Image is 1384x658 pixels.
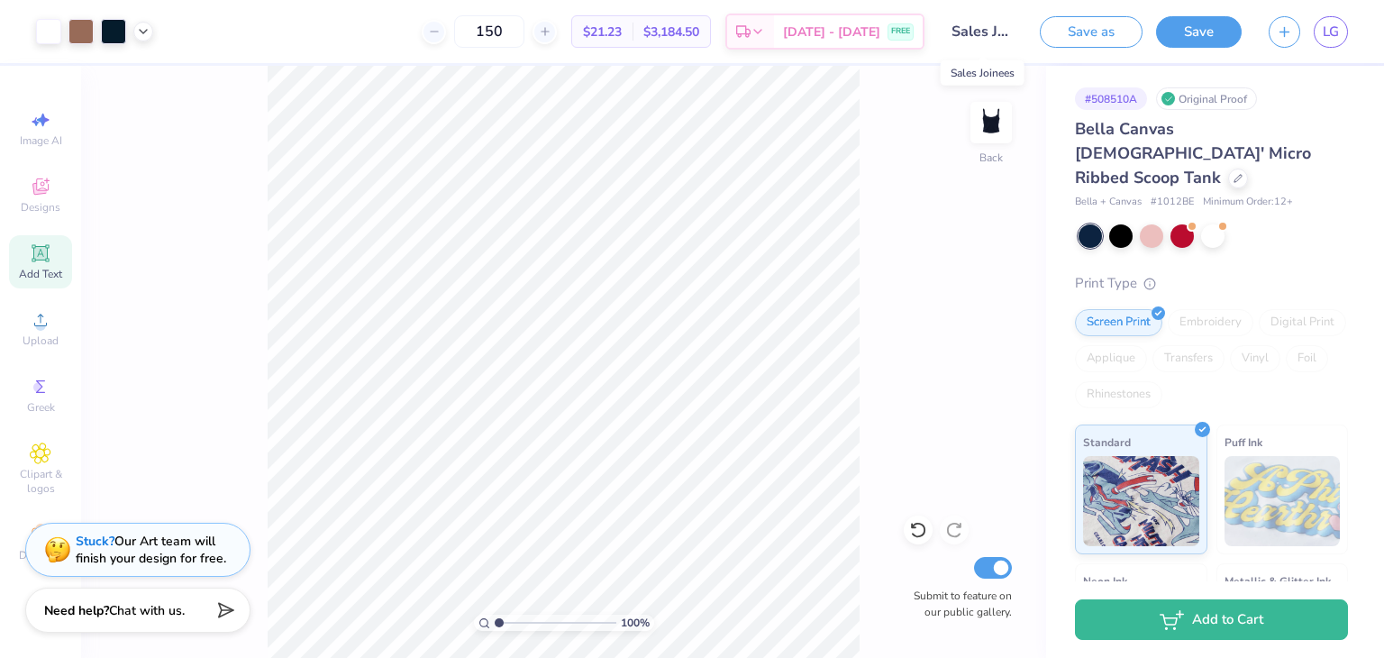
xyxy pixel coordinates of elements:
span: Add Text [19,267,62,281]
input: Untitled Design [938,14,1026,50]
span: Chat with us. [109,602,185,619]
span: 100 % [621,615,650,631]
input: – – [454,15,524,48]
span: $21.23 [583,23,622,41]
span: Metallic & Glitter Ink [1225,571,1331,590]
span: # 1012BE [1151,195,1194,210]
div: Applique [1075,345,1147,372]
span: Greek [27,400,55,415]
div: Print Type [1075,273,1348,294]
span: Upload [23,334,59,348]
div: Back [979,150,1003,166]
span: $3,184.50 [643,23,699,41]
img: Puff Ink [1225,456,1341,546]
strong: Need help? [44,602,109,619]
span: Standard [1083,433,1131,452]
div: Our Art team will finish your design for free. [76,533,226,567]
span: Puff Ink [1225,433,1262,452]
div: Foil [1286,345,1328,372]
div: Vinyl [1230,345,1280,372]
img: Back [973,105,1009,141]
label: Submit to feature on our public gallery. [904,588,1012,620]
span: Image AI [20,133,62,148]
span: LG [1323,22,1339,42]
span: FREE [891,25,910,38]
span: Designs [21,200,60,215]
span: Bella Canvas [DEMOGRAPHIC_DATA]' Micro Ribbed Scoop Tank [1075,118,1311,188]
div: Digital Print [1259,309,1346,336]
div: Original Proof [1156,87,1257,110]
div: Transfers [1152,345,1225,372]
div: Rhinestones [1075,381,1162,408]
span: Neon Ink [1083,571,1127,590]
span: Minimum Order: 12 + [1203,195,1293,210]
button: Add to Cart [1075,599,1348,640]
strong: Stuck? [76,533,114,550]
div: Sales Joinees [941,60,1024,86]
div: Embroidery [1168,309,1253,336]
span: Clipart & logos [9,467,72,496]
a: LG [1314,16,1348,48]
span: [DATE] - [DATE] [783,23,880,41]
span: Bella + Canvas [1075,195,1142,210]
div: Screen Print [1075,309,1162,336]
img: Standard [1083,456,1199,546]
span: Decorate [19,548,62,562]
button: Save [1156,16,1242,48]
button: Save as [1040,16,1143,48]
div: # 508510A [1075,87,1147,110]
